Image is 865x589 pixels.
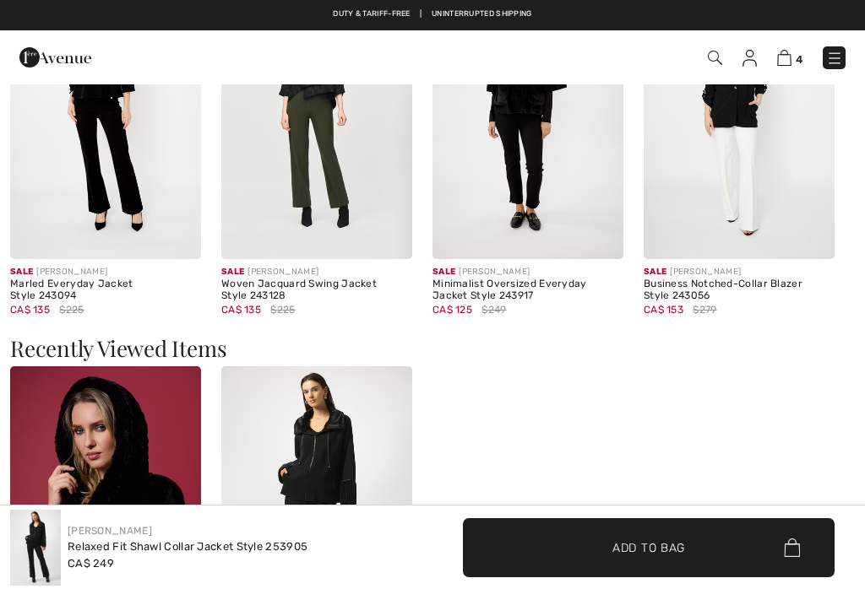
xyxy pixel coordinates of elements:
div: Marled Everyday Jacket Style 243094 [10,278,201,302]
div: [PERSON_NAME] [432,266,623,278]
span: CA$ 249 [68,557,114,570]
span: Add to Bag [612,538,685,556]
span: CA$ 125 [432,304,472,316]
span: CA$ 135 [10,304,50,316]
div: Relaxed Fit Shawl Collar Jacket Style 253905 [68,538,307,555]
div: Woven Jacquard Swing Jacket Style 243128 [221,278,412,302]
span: Sale [10,267,33,277]
div: [PERSON_NAME] [644,266,835,278]
img: Relaxed Fit Shawl Collar Jacket Style 253905 [10,510,61,586]
span: Sale [644,267,666,277]
span: 4 [796,53,802,66]
img: 1ère Avenue [19,41,91,74]
div: Minimalist Oversized Everyday Jacket Style 243917 [432,278,623,302]
a: 1ère Avenue [19,48,91,64]
span: Sale [432,267,455,277]
h3: Recently Viewed Items [10,338,855,359]
img: My Info [743,50,757,67]
img: Menu [826,50,843,67]
span: Sale [221,267,244,277]
div: Business Notched-Collar Blazer Style 243056 [644,278,835,302]
span: $225 [59,302,84,317]
img: Shopping Bag [777,50,792,66]
a: 4 [777,47,802,68]
img: Search [708,51,722,65]
div: [PERSON_NAME] [221,266,412,278]
span: $249 [481,302,506,317]
button: Add to Bag [463,518,835,577]
span: CA$ 135 [221,304,261,316]
span: $225 [270,302,295,317]
div: [PERSON_NAME] [10,266,201,278]
a: [PERSON_NAME] [68,525,152,537]
span: $279 [693,302,716,317]
span: CA$ 153 [644,304,683,316]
